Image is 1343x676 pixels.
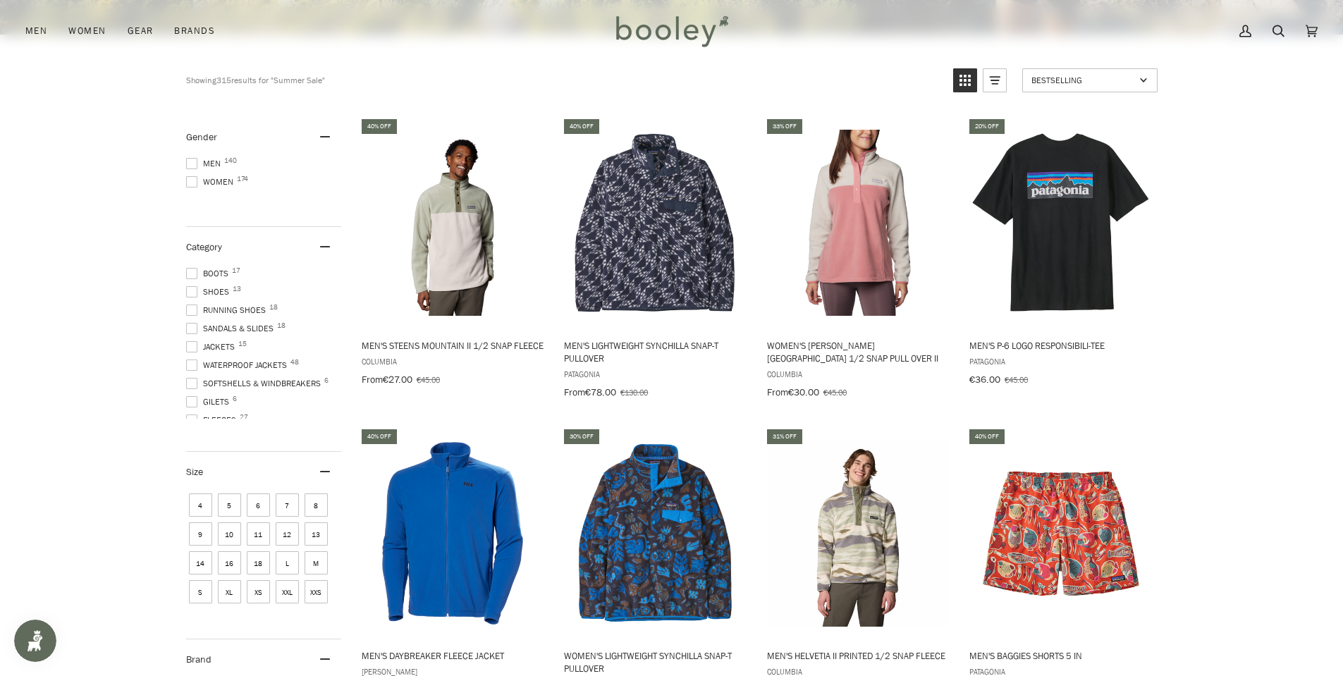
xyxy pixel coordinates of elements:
span: Size: XL [218,580,241,603]
span: From [767,386,788,399]
img: Booley [610,11,733,51]
span: Size: 7 [276,493,299,517]
span: Brand [186,653,211,666]
span: Size: XXL [276,580,299,603]
span: 27 [240,414,248,421]
span: Size [186,465,203,479]
img: Patagonia Women's Lightweight Synchilla Snap-T Pullover Across Oceans / Pitch Blue - Booley Galway [562,440,749,627]
span: Size: 12 [276,522,299,546]
span: Running Shoes [186,304,270,317]
span: Women [68,24,106,38]
span: Size: XXS [305,580,328,603]
span: 6 [324,377,329,384]
img: Columbia Women's Benton Springs 1/2 Snap Pull Over II Dark Stone/Pink - Booley Galway [765,130,952,317]
span: 140 [224,157,237,164]
div: 40% off [969,429,1005,444]
span: Men's Steens Mountain II 1/2 Snap Fleece [362,339,544,352]
span: Patagonia [969,355,1152,367]
img: Helly Hansen Men's Daybreaker Fleece Jacket Cobalt 2.0 - Booley Galway [360,440,546,627]
div: 40% off [362,429,397,444]
span: €45.00 [823,386,847,398]
span: Category [186,240,222,254]
span: 48 [290,359,299,366]
span: Men [25,24,47,38]
span: 18 [277,322,286,329]
span: 15 [238,340,247,348]
img: Patagonia Men's Baggies Shorts 5 in Wrasse / Pollinator Orange - Booley Galway [967,440,1154,627]
span: Size: 18 [247,551,270,574]
div: 30% off [564,429,599,444]
span: Gilets [186,395,233,408]
span: Patagonia [564,368,747,380]
b: 315 [216,74,231,86]
img: Columbia Men's Helvetia II Printed 1/2 Snap Fleece Safari Rouge Valley - Booley Galway [765,440,952,627]
span: €45.00 [1005,374,1028,386]
div: 31% off [767,429,802,444]
span: Women's Lightweight Synchilla Snap-T Pullover [564,649,747,675]
a: View grid mode [953,68,977,92]
span: Fleeces [186,414,240,426]
span: Softshells & Windbreakers [186,377,325,390]
a: Men's Steens Mountain II 1/2 Snap Fleece [360,117,546,391]
span: Bestselling [1031,74,1135,86]
span: From [564,386,585,399]
img: Patagonia Men's Lightweight Synchilla Snap-T Pullover Synched Flight / New Navy - Booley Galway [562,130,749,317]
span: Men's Lightweight Synchilla Snap-T Pullover [564,339,747,364]
span: Size: 14 [189,551,212,574]
div: 40% off [564,119,599,134]
a: Men's Lightweight Synchilla Snap-T Pullover [562,117,749,403]
span: Women [186,176,238,188]
span: Men's Helvetia II Printed 1/2 Snap Fleece [767,649,950,662]
div: 20% off [969,119,1005,134]
span: Size: 9 [189,522,212,546]
span: Men [186,157,225,170]
span: Size: S [189,580,212,603]
a: Sort options [1022,68,1158,92]
span: 13 [233,285,241,293]
span: Gender [186,130,217,144]
span: 18 [269,304,278,311]
span: Columbia [362,355,544,367]
div: 40% off [362,119,397,134]
span: €78.00 [585,386,616,399]
span: Size: M [305,551,328,574]
span: €45.00 [417,374,440,386]
span: Size: 6 [247,493,270,517]
span: Boots [186,267,233,280]
span: Size: 11 [247,522,270,546]
span: Size: 4 [189,493,212,517]
span: 6 [233,395,237,402]
span: 17 [232,267,240,274]
a: Women's Benton Springs 1/2 Snap Pull Over II [765,117,952,403]
span: €27.00 [383,373,412,386]
span: Size: XS [247,580,270,603]
span: Sandals & Slides [186,322,278,335]
span: Men's Daybreaker Fleece Jacket [362,649,544,662]
span: 174 [237,176,248,183]
span: Size: 16 [218,551,241,574]
a: Men's P-6 Logo Responsibili-Tee [967,117,1154,391]
div: Showing results for "Summer Sale" [186,68,943,92]
span: Men's P-6 Logo Responsibili-Tee [969,339,1152,352]
span: Waterproof Jackets [186,359,291,371]
span: Jackets [186,340,239,353]
div: 33% off [767,119,802,134]
span: €36.00 [969,373,1000,386]
span: Men's Baggies Shorts 5 in [969,649,1152,662]
img: Patagonia Men's P-6 Logo Responsibili-Tee Black - Booley Galway [967,130,1154,317]
span: Gear [128,24,154,38]
span: Columbia [767,368,950,380]
span: €30.00 [788,386,819,399]
span: Size: 8 [305,493,328,517]
span: Size: L [276,551,299,574]
span: €130.00 [620,386,648,398]
span: Women's [PERSON_NAME][GEOGRAPHIC_DATA] 1/2 Snap Pull Over II [767,339,950,364]
span: Brands [174,24,215,38]
span: From [362,373,383,386]
span: Size: 10 [218,522,241,546]
span: Shoes [186,285,233,298]
span: Size: 5 [218,493,241,517]
span: Size: 13 [305,522,328,546]
a: View list mode [983,68,1007,92]
iframe: Button to open loyalty program pop-up [14,620,56,662]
